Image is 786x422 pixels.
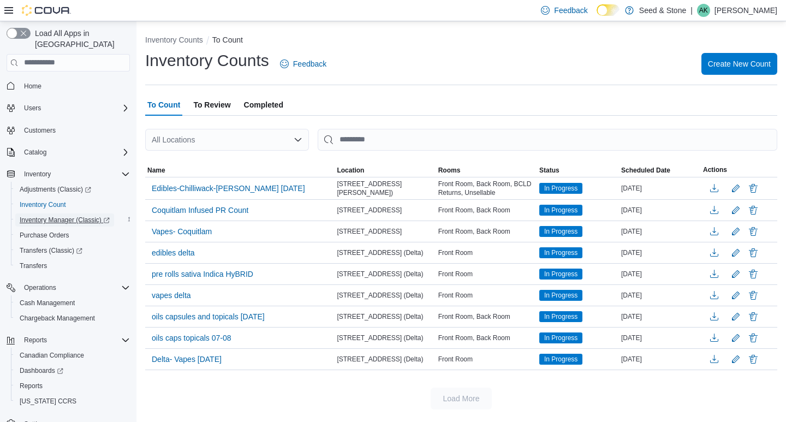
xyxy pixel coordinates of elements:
span: In Progress [544,227,577,236]
a: Adjustments (Classic) [11,182,134,197]
span: [STREET_ADDRESS] (Delta) [337,334,423,342]
button: Users [2,100,134,116]
button: Edit count details [729,245,742,261]
span: In Progress [544,183,577,193]
a: Adjustments (Classic) [15,183,96,196]
button: Edit count details [729,202,742,218]
button: Reports [20,334,51,347]
div: [DATE] [619,353,701,366]
a: [US_STATE] CCRS [15,395,81,408]
button: Open list of options [294,135,302,144]
span: In Progress [539,311,582,322]
span: Load All Apps in [GEOGRAPHIC_DATA] [31,28,130,50]
span: Transfers (Classic) [20,246,82,255]
button: oils caps topicals 07-08 [147,330,236,346]
span: In Progress [544,312,577,322]
button: Delete [747,246,760,259]
button: Location [335,164,436,177]
span: Vapes- Coquitlam [152,226,212,237]
input: This is a search bar. After typing your query, hit enter to filter the results lower in the page. [318,129,777,151]
div: Front Room, Back Room [436,310,537,323]
button: [US_STATE] CCRS [11,394,134,409]
button: Home [2,78,134,94]
button: Edit count details [729,266,742,282]
span: Reports [20,382,43,390]
div: [DATE] [619,331,701,344]
span: edibles delta [152,247,195,258]
a: Customers [20,124,60,137]
a: Home [20,80,46,93]
span: Inventory Manager (Classic) [15,213,130,227]
span: In Progress [544,290,577,300]
button: Canadian Compliance [11,348,134,363]
span: Location [337,166,364,175]
a: Transfers (Classic) [15,244,87,257]
span: [STREET_ADDRESS] (Delta) [337,270,423,278]
button: Scheduled Date [619,164,701,177]
span: To Count [147,94,180,116]
button: Delete [747,310,760,323]
span: Reports [20,334,130,347]
button: Edit count details [729,308,742,325]
span: Dashboards [15,364,130,377]
button: Catalog [2,145,134,160]
span: Feedback [293,58,326,69]
a: Transfers (Classic) [11,243,134,258]
button: Delete [747,331,760,344]
span: Inventory Manager (Classic) [20,216,110,224]
div: Front Room, Back Room, BCLD Returns, Unsellable [436,177,537,199]
img: Cova [22,5,71,16]
button: Delete [747,204,760,217]
a: Dashboards [11,363,134,378]
button: Vapes- Coquitlam [147,223,216,240]
span: oils caps topicals 07-08 [152,332,231,343]
span: Washington CCRS [15,395,130,408]
span: [STREET_ADDRESS] [337,206,402,215]
span: Operations [24,283,56,292]
a: Purchase Orders [15,229,74,242]
div: Front Room [436,289,537,302]
span: Transfers [20,261,47,270]
div: Front Room [436,268,537,281]
p: [PERSON_NAME] [714,4,777,17]
button: Coquitlam Infused PR Count [147,202,253,218]
button: Delta- Vapes [DATE] [147,351,226,367]
span: Canadian Compliance [20,351,84,360]
p: Seed & Stone [639,4,686,17]
button: Delete [747,225,760,238]
span: Canadian Compliance [15,349,130,362]
div: Front Room [436,353,537,366]
span: Edibles-Chilliwack-[PERSON_NAME] [DATE] [152,183,305,194]
span: [US_STATE] CCRS [20,397,76,406]
span: AK [699,4,708,17]
a: Inventory Manager (Classic) [15,213,114,227]
span: Users [24,104,41,112]
span: Status [539,166,559,175]
span: In Progress [539,205,582,216]
span: Scheduled Date [621,166,670,175]
span: Catalog [20,146,130,159]
div: [DATE] [619,246,701,259]
span: [STREET_ADDRESS] (Delta) [337,312,423,321]
span: In Progress [544,333,577,343]
span: vapes delta [152,290,191,301]
p: | [690,4,693,17]
a: Transfers [15,259,51,272]
span: [STREET_ADDRESS][PERSON_NAME]) [337,180,433,197]
button: Inventory [20,168,55,181]
button: Transfers [11,258,134,274]
input: Dark Mode [597,4,620,16]
a: Chargeback Management [15,312,99,325]
span: pre rolls sativa Indica HyBRID [152,269,253,280]
span: Name [147,166,165,175]
span: Actions [703,165,727,174]
div: Front Room, Back Room [436,331,537,344]
button: edibles delta [147,245,199,261]
span: [STREET_ADDRESS] (Delta) [337,291,423,300]
button: Edit count details [729,287,742,304]
button: Edit count details [729,180,742,197]
span: In Progress [539,354,582,365]
span: In Progress [539,269,582,280]
a: Inventory Manager (Classic) [11,212,134,228]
